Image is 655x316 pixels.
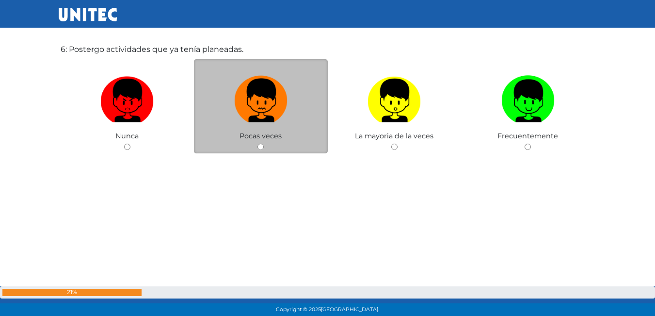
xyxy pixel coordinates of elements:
span: La mayoria de la veces [355,132,433,140]
img: Pocas veces [234,72,288,123]
img: Nunca [100,72,154,123]
span: Pocas veces [240,132,282,140]
span: Frecuentemente [497,132,558,140]
img: Frecuentemente [501,72,555,123]
div: 21% [2,289,142,296]
label: 6: Postergo actividades que ya tenía planeadas. [61,44,243,55]
span: [GEOGRAPHIC_DATA]. [321,306,379,313]
span: Nunca [115,132,139,140]
img: La mayoria de la veces [367,72,421,123]
img: UNITEC [59,8,117,21]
